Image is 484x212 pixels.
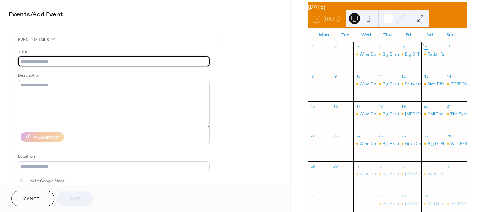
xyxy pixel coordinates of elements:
[18,153,208,160] div: Location
[405,81,447,87] div: Saltwater Hippy Band
[428,171,448,177] div: Radar Red
[421,111,444,117] div: Call The Wolf!
[310,104,315,109] div: 15
[378,104,383,109] div: 18
[446,74,451,79] div: 14
[378,163,383,169] div: 2
[376,111,399,117] div: Big Brain Trivia
[423,74,429,79] div: 13
[18,36,49,43] span: Event details
[382,201,412,207] div: Big Brain Trivia
[310,134,315,139] div: 22
[378,134,383,139] div: 25
[310,74,315,79] div: 8
[355,44,361,49] div: 3
[310,193,315,198] div: 6
[333,74,338,79] div: 9
[333,134,338,139] div: 23
[376,201,399,207] div: Big Brain Trivia
[444,81,467,87] div: Johnny Danger Live
[18,48,208,55] div: Title
[446,163,451,169] div: 5
[360,81,408,87] div: Wine Down Wednesdays
[421,51,444,57] div: Radar Red
[428,51,448,57] div: Radar Red
[313,28,334,42] div: Mon
[405,111,439,117] div: [MEDICAL_DATA]
[18,72,208,79] div: Description
[399,81,422,87] div: Saltwater Hippy Band
[26,177,65,185] span: Link to Google Maps
[423,134,429,139] div: 27
[419,28,440,42] div: Sat
[405,141,435,147] div: Gran Charismo
[310,163,315,169] div: 29
[399,141,422,147] div: Gran Charismo
[401,44,406,49] div: 5
[378,74,383,79] div: 11
[355,74,361,79] div: 10
[333,104,338,109] div: 16
[405,201,472,207] div: [PERSON_NAME] and the Captains
[355,104,361,109] div: 17
[401,74,406,79] div: 12
[334,28,355,42] div: Tue
[446,104,451,109] div: 21
[376,141,399,147] div: Big Brain Trivia
[382,81,412,87] div: Big Brain Trivia
[428,81,450,87] div: Side Effects
[446,193,451,198] div: 12
[378,193,383,198] div: 9
[446,134,451,139] div: 28
[446,44,451,49] div: 7
[421,141,444,147] div: Big D Donnie Howard
[353,141,376,147] div: Wine Down Wednesdays
[376,171,399,177] div: Big Brain Trivia
[428,111,454,117] div: Call The Wolf!
[423,104,429,109] div: 20
[423,193,429,198] div: 11
[11,191,54,206] button: Cancel
[428,201,466,207] div: Mid Life Crisis Band
[310,44,315,49] div: 1
[399,201,422,207] div: Saylor and the Captains
[360,171,408,177] div: Wine Down Wednesdays
[444,201,467,207] div: Johnny Danger Live
[355,193,361,198] div: 8
[399,111,422,117] div: HeatStroke
[376,51,399,57] div: Big Brain Trivia
[382,111,412,117] div: Big Brain Trivia
[353,111,376,117] div: Wine Down Wednesdays
[423,44,429,49] div: 6
[440,28,461,42] div: Sun
[398,28,419,42] div: Fri
[360,111,408,117] div: Wine Down Wednesdays
[421,201,444,207] div: Mid Life Crisis Band
[353,51,376,57] div: Wine Down Wednesdays
[382,51,412,57] div: Big Brain Trivia
[333,193,338,198] div: 7
[401,104,406,109] div: 19
[355,163,361,169] div: 1
[401,163,406,169] div: 3
[353,171,376,177] div: Wine Down Wednesdays
[356,28,377,42] div: Wed
[428,141,472,147] div: Big D [PERSON_NAME]
[423,163,429,169] div: 4
[401,193,406,198] div: 10
[399,171,422,177] div: Derek from the Slammers
[355,134,361,139] div: 24
[421,171,444,177] div: Radar Red
[405,171,477,177] div: [PERSON_NAME] from the Slammers
[360,141,408,147] div: Wine Down Wednesdays
[308,2,467,11] div: [DATE]
[9,8,30,21] a: Events
[444,141,467,147] div: Will Purdy Duo
[401,134,406,139] div: 26
[405,51,449,57] div: Big D [PERSON_NAME]
[333,44,338,49] div: 2
[377,28,398,42] div: Thu
[23,196,42,203] span: Cancel
[421,81,444,87] div: Side Effects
